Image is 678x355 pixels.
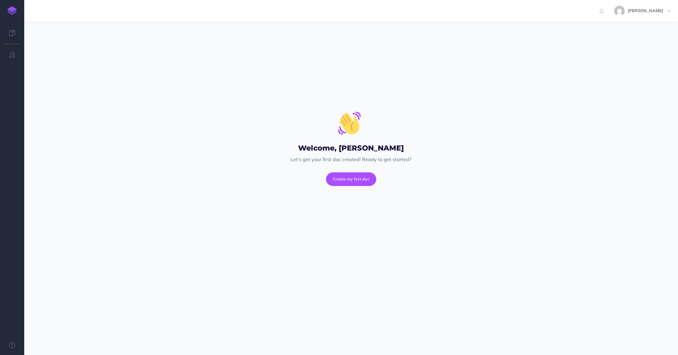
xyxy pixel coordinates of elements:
p: Let's get your first doc created! Ready to get started? [199,156,504,164]
img: icon-waving-hand.svg [338,112,361,134]
h3: Welcome, [PERSON_NAME] [199,144,504,152]
span: [PERSON_NAME] [625,8,666,13]
button: Create my first doc [326,172,376,186]
img: logo-mark.svg [8,6,17,15]
img: e11ab422d70bfe218e99c780b335f16b.jpg [614,6,625,16]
